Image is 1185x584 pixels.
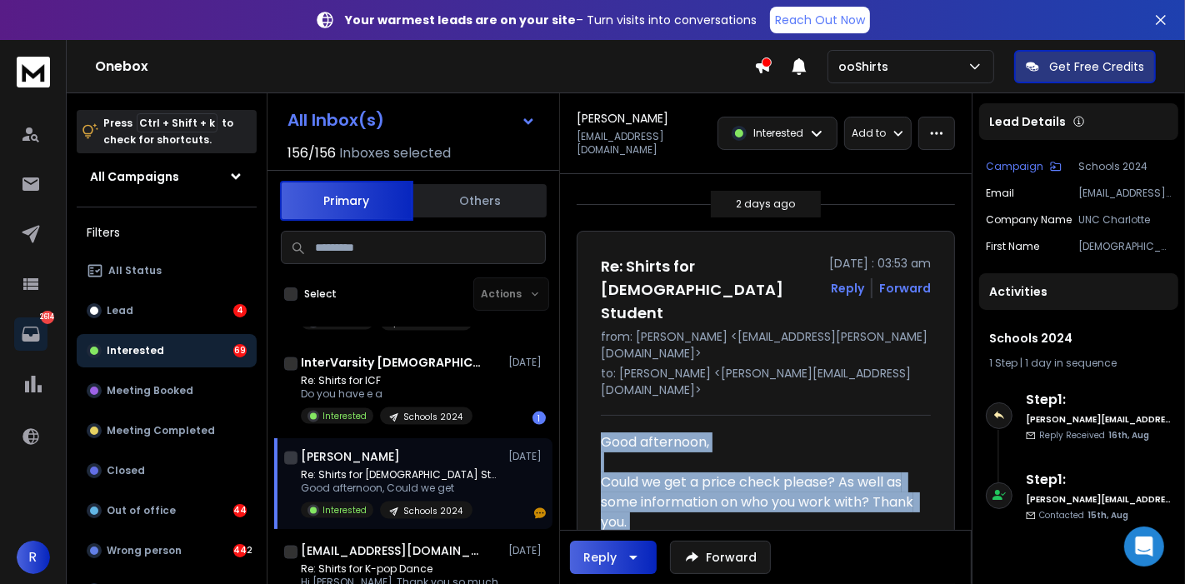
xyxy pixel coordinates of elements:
h1: Schools 2024 [989,330,1168,347]
button: Closed [77,454,257,487]
h6: Step 1 : [1026,390,1172,410]
div: Activities [979,273,1178,310]
div: Good afternoon, [601,432,917,572]
span: 156 / 156 [287,143,336,163]
p: Contacted [1039,509,1128,522]
div: 44 [233,504,247,517]
p: [DATE] [508,544,546,557]
p: Re: Shirts for K-pop Dance [301,562,498,576]
p: Wrong person [107,544,182,557]
p: UNC Charlotte [1078,213,1172,227]
p: Reach Out Now [775,12,865,28]
p: Re: Shirts for [DEMOGRAPHIC_DATA] Student [301,468,501,482]
p: 2 days ago [737,197,796,211]
button: All Inbox(s) [274,103,549,137]
div: Forward [879,280,931,297]
a: 2614 [14,317,47,351]
p: 2614 [41,311,54,324]
button: Interested69 [77,334,257,367]
p: Company Name [986,213,1072,227]
div: 69 [233,344,247,357]
p: Press to check for shortcuts. [103,115,233,148]
div: Could we get a price check please? As well as some information on who you work with? Thank you. [601,472,917,532]
label: Select [304,287,337,301]
p: Meeting Booked [107,384,193,397]
span: 1 day in sequence [1025,356,1117,370]
div: 1 [532,412,546,425]
p: Interested [322,504,367,517]
img: logo [17,57,50,87]
p: Email [986,187,1014,200]
button: Get Free Credits [1014,50,1156,83]
h6: [PERSON_NAME][EMAIL_ADDRESS][DOMAIN_NAME] [1026,413,1172,426]
p: Schools 2024 [403,411,462,423]
p: [DATE] [508,450,546,463]
h1: All Campaigns [90,168,179,185]
p: Re: Shirts for ICF [301,374,472,387]
div: 442 [233,544,247,557]
p: [DATE] : 03:53 am [829,255,931,272]
button: Lead4 [77,294,257,327]
h3: Inboxes selected [339,143,451,163]
h1: Onebox [95,57,754,77]
p: [DATE] [508,356,546,369]
h1: [EMAIL_ADDRESS][DOMAIN_NAME] [301,542,484,559]
span: 15th, Aug [1087,509,1128,522]
h1: [PERSON_NAME] [301,448,400,465]
p: Lead Details [989,113,1066,130]
p: All Status [108,264,162,277]
button: Others [413,182,547,219]
button: All Status [77,254,257,287]
p: Closed [107,464,145,477]
p: ooShirts [838,58,895,75]
div: Reply [583,549,617,566]
p: – Turn visits into conversations [345,12,757,28]
p: Get Free Credits [1049,58,1144,75]
strong: Your warmest leads are on your site [345,12,576,28]
p: Add to [852,127,886,140]
button: Campaign [986,160,1062,173]
button: Forward [670,541,771,574]
p: Campaign [986,160,1043,173]
span: 16th, Aug [1108,429,1149,442]
p: Do you have e a [301,387,472,401]
h1: InterVarsity [DEMOGRAPHIC_DATA] Fellowship [301,354,484,371]
p: Meeting Completed [107,424,215,437]
h3: Filters [77,221,257,244]
a: Reach Out Now [770,7,870,33]
p: [EMAIL_ADDRESS][DOMAIN_NAME] [577,130,707,157]
p: Good afternoon, Could we get [301,482,501,495]
div: | [989,357,1168,370]
p: to: [PERSON_NAME] <[PERSON_NAME][EMAIL_ADDRESS][DOMAIN_NAME]> [601,365,931,398]
div: 4 [233,304,247,317]
button: Wrong person442 [77,534,257,567]
span: Ctrl + Shift + k [137,113,217,132]
button: R [17,541,50,574]
p: Interested [753,127,803,140]
p: Reply Received [1039,429,1149,442]
p: Schools 2024 [1078,160,1172,173]
p: Interested [107,344,164,357]
p: Schools 2024 [403,505,462,517]
button: Meeting Completed [77,414,257,447]
p: from: [PERSON_NAME] <[EMAIL_ADDRESS][PERSON_NAME][DOMAIN_NAME]> [601,328,931,362]
h1: [PERSON_NAME] [577,110,668,127]
span: 1 Step [989,356,1017,370]
div: Open Intercom Messenger [1124,527,1164,567]
button: Primary [280,181,413,221]
button: Reply [831,280,864,297]
h1: All Inbox(s) [287,112,384,128]
p: First Name [986,240,1039,253]
p: [DEMOGRAPHIC_DATA] Student [1078,240,1172,253]
button: Reply [570,541,657,574]
h6: Step 1 : [1026,470,1172,490]
p: Interested [322,410,367,422]
h1: Re: Shirts for [DEMOGRAPHIC_DATA] Student [601,255,819,325]
p: [EMAIL_ADDRESS][DOMAIN_NAME] [1078,187,1172,200]
p: Lead [107,304,133,317]
h6: [PERSON_NAME][EMAIL_ADDRESS][DOMAIN_NAME] [1026,493,1172,506]
p: Out of office [107,504,176,517]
